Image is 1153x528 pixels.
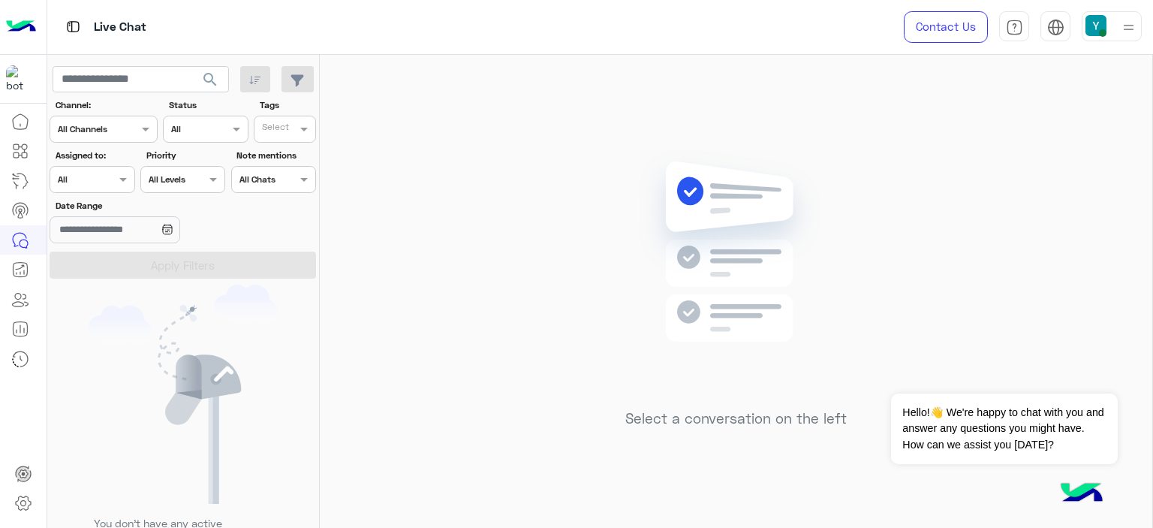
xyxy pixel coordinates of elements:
[1085,15,1106,36] img: userImage
[146,149,224,162] label: Priority
[904,11,988,43] a: Contact Us
[236,149,314,162] label: Note mentions
[260,120,289,137] div: Select
[50,252,316,279] button: Apply Filters
[625,410,847,427] h5: Select a conversation on the left
[6,65,33,92] img: 317874714732967
[1055,468,1108,520] img: hulul-logo.png
[1047,19,1064,36] img: tab
[6,11,36,43] img: Logo
[192,66,229,98] button: search
[1006,19,1023,36] img: tab
[628,149,844,399] img: no messages
[56,98,156,112] label: Channel:
[64,17,83,36] img: tab
[999,11,1029,43] a: tab
[201,71,219,89] span: search
[56,199,224,213] label: Date Range
[89,285,278,504] img: empty users
[891,394,1117,464] span: Hello!👋 We're happy to chat with you and answer any questions you might have. How can we assist y...
[56,149,133,162] label: Assigned to:
[94,17,146,38] p: Live Chat
[169,98,246,112] label: Status
[260,98,315,112] label: Tags
[1119,18,1138,37] img: profile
